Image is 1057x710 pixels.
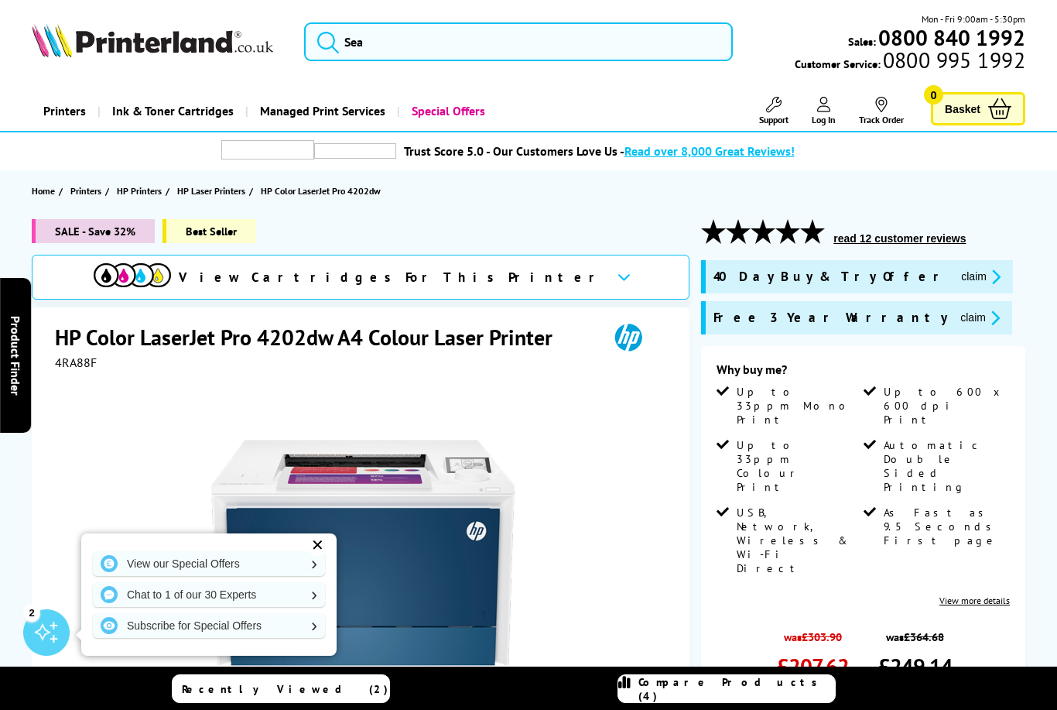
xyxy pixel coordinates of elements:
[70,183,101,199] span: Printers
[777,622,849,644] span: was
[304,22,733,61] input: Sea
[117,183,162,199] span: HP Printers
[211,401,515,705] img: HP Color LaserJet Pro 4202dw
[32,183,59,199] a: Home
[884,506,1007,547] span: As Fast as 9.5 Seconds First page
[177,183,245,199] span: HP Laser Printers
[884,438,1007,494] span: Automatic Double Sided Printing
[32,23,273,57] img: Printerland Logo
[777,652,849,681] span: £207.62
[397,91,497,131] a: Special Offers
[956,309,1004,327] button: promo-description
[859,97,904,125] a: Track Order
[93,613,325,638] a: Subscribe for Special Offers
[182,682,388,696] span: Recently Viewed (2)
[261,183,381,199] span: HP Color LaserJet Pro 4202dw
[117,183,166,199] a: HP Printers
[593,323,664,352] img: HP
[881,53,1025,67] span: 0800 995 1992
[924,85,943,105] span: 0
[179,269,604,286] span: View Cartridges For This Printer
[812,114,836,125] span: Log In
[624,143,795,159] span: Read over 8,000 Great Reviews!
[931,92,1025,125] a: Basket 0
[878,622,953,644] span: was
[261,183,385,199] a: HP Color LaserJet Pro 4202dw
[922,12,1025,26] span: Mon - Fri 9:00am - 5:30pm
[314,143,396,159] img: trustpilot rating
[221,140,314,159] img: trustpilot rating
[802,629,842,644] strike: £303.90
[759,114,788,125] span: Support
[638,675,835,703] span: Compare Products (4)
[245,91,397,131] a: Managed Print Services
[876,30,1025,45] a: 0800 840 1992
[70,183,105,199] a: Printers
[55,355,97,370] span: 4RA88F
[93,582,325,607] a: Chat to 1 of our 30 Experts
[112,91,234,131] span: Ink & Toner Cartridges
[32,219,155,243] span: SALE - Save 32%
[32,183,55,199] span: Home
[713,268,949,286] span: 40 Day Buy & Try Offer
[904,629,944,644] strike: £364.68
[717,362,1010,385] div: Why buy me?
[97,91,245,131] a: Ink & Toner Cartridges
[172,674,390,703] a: Recently Viewed (2)
[162,219,256,243] span: Best Seller
[404,143,795,159] a: Trust Score 5.0 - Our Customers Love Us -Read over 8,000 Great Reviews!
[878,652,953,681] span: £249.14
[829,232,970,245] button: read 12 customer reviews
[812,97,836,125] a: Log In
[878,23,1025,52] b: 0800 840 1992
[23,604,40,621] div: 2
[848,34,876,49] span: Sales:
[939,595,1010,606] a: View more details
[737,506,860,575] span: USB, Network, Wireless & Wi-Fi Direct
[55,323,568,352] h1: HP Color LaserJet Pro 4202dw A4 Colour Laser Printer
[945,98,980,119] span: Basket
[94,263,171,287] img: View Cartridges
[884,385,1007,427] span: Up to 600 x 600 dpi Print
[759,97,788,125] a: Support
[177,183,249,199] a: HP Laser Printers
[795,53,1025,71] span: Customer Service:
[8,315,23,395] span: Product Finder
[306,534,328,556] div: ✕
[713,309,948,327] span: Free 3 Year Warranty
[32,91,97,131] a: Printers
[617,674,836,703] a: Compare Products (4)
[93,551,325,576] a: View our Special Offers
[32,23,285,60] a: Printerland Logo
[956,268,1005,286] button: promo-description
[737,385,860,427] span: Up to 33ppm Mono Print
[737,438,860,494] span: Up to 33ppm Colour Print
